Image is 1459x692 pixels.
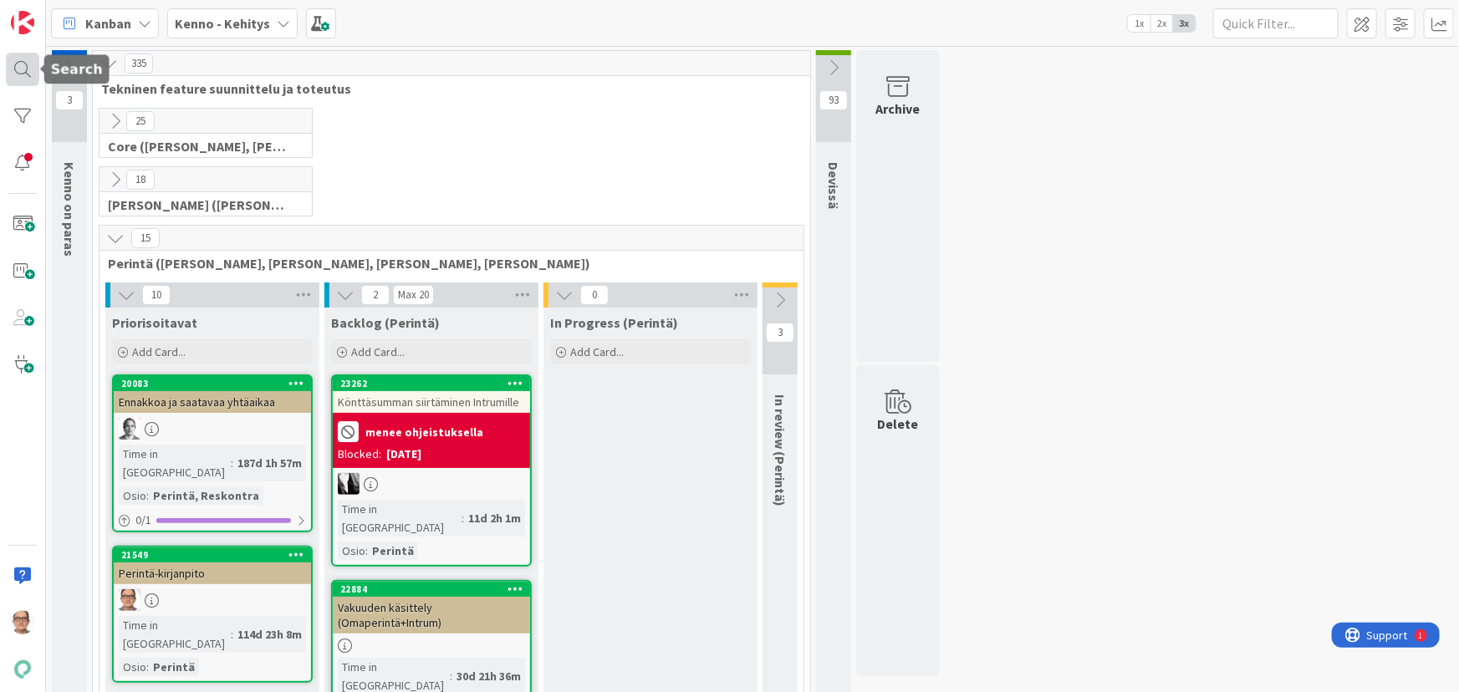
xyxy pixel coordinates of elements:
[1213,8,1339,38] input: Quick Filter...
[338,445,381,463] div: Blocked:
[333,582,530,633] div: 22884Vakuuden käsittely (Omaperintä+Intrum)
[550,314,678,331] span: In Progress (Perintä)
[112,314,197,331] span: Priorisoitavat
[772,394,788,506] span: In review (Perintä)
[450,667,452,685] span: :
[132,344,186,359] span: Add Card...
[1173,15,1196,32] span: 3x
[119,418,140,440] img: PH
[338,542,365,560] div: Osio
[101,80,789,97] span: Tekninen feature suunnittelu ja toteutus
[114,376,311,413] div: 20083Ennakkoa ja saatavaa yhtäaikaa
[119,658,146,676] div: Osio
[351,344,405,359] span: Add Card...
[333,376,530,413] div: 23262Könttäsumman siirtäminen Intrumille
[142,285,171,305] span: 10
[108,138,291,155] span: Core (Pasi, Jussi, JaakkoHä, Jyri, Leo, MikkoK, Väinö, MattiH)
[333,597,530,633] div: Vakuuden käsittely (Omaperintä+Intrum)
[570,344,624,359] span: Add Card...
[766,323,794,343] span: 3
[175,15,270,32] b: Kenno - Kehitys
[340,583,530,595] div: 22884
[338,473,360,495] img: KV
[35,3,76,23] span: Support
[131,228,160,248] span: 15
[114,391,311,413] div: Ennakkoa ja saatavaa yhtäaikaa
[398,291,429,299] div: Max 20
[149,658,199,676] div: Perintä
[114,547,311,562] div: 21549
[11,658,34,681] img: avatar
[11,11,34,34] img: Visit kanbanzone.com
[11,611,34,634] img: PK
[878,414,919,434] div: Delete
[135,511,151,529] span: 0 / 1
[340,378,530,389] div: 23262
[121,549,311,561] div: 21549
[119,445,231,481] div: Time in [GEOGRAPHIC_DATA]
[149,486,263,505] div: Perintä, Reskontra
[121,378,311,389] div: 20083
[231,625,233,644] span: :
[876,99,921,119] div: Archive
[1150,15,1173,32] span: 2x
[61,162,78,257] span: Kenno on paras
[233,625,306,644] div: 114d 23h 8m
[87,7,91,20] div: 1
[233,454,306,472] div: 187d 1h 57m
[114,562,311,584] div: Perintä-kirjanpito
[126,170,155,190] span: 18
[85,13,131,33] span: Kanban
[386,445,421,463] div: [DATE]
[1128,15,1150,32] span: 1x
[333,376,530,391] div: 23262
[368,542,418,560] div: Perintä
[114,547,311,584] div: 21549Perintä-kirjanpito
[114,376,311,391] div: 20083
[361,285,390,305] span: 2
[365,426,483,438] b: menee ohjeistuksella
[333,473,530,495] div: KV
[333,391,530,413] div: Könttäsumman siirtäminen Intrumille
[146,658,149,676] span: :
[146,486,149,505] span: :
[119,589,140,611] img: PK
[825,162,842,209] span: Devissä
[331,314,440,331] span: Backlog (Perintä)
[119,616,231,653] div: Time in [GEOGRAPHIC_DATA]
[119,486,146,505] div: Osio
[333,582,530,597] div: 22884
[114,589,311,611] div: PK
[231,454,233,472] span: :
[338,500,462,537] div: Time in [GEOGRAPHIC_DATA]
[51,61,103,77] h5: Search
[126,111,155,131] span: 25
[55,90,84,110] span: 3
[462,509,464,527] span: :
[580,285,609,305] span: 0
[125,53,153,74] span: 335
[331,374,532,567] a: 23262Könttäsumman siirtäminen Intrumillemenee ohjeistuksellaBlocked:[DATE]KVTime in [GEOGRAPHIC_D...
[108,196,291,213] span: Halti (Sebastian, VilleH, Riikka, Antti, MikkoV, PetriH, PetriM)
[114,510,311,531] div: 0/1
[114,418,311,440] div: PH
[452,667,525,685] div: 30d 21h 36m
[112,374,313,532] a: 20083Ennakkoa ja saatavaa yhtäaikaaPHTime in [GEOGRAPHIC_DATA]:187d 1h 57mOsio:Perintä, Reskontra0/1
[108,255,783,272] span: Perintä (Jaakko, PetriH, MikkoV, Pasi)
[365,542,368,560] span: :
[464,509,525,527] div: 11d 2h 1m
[819,90,848,110] span: 93
[112,546,313,683] a: 21549Perintä-kirjanpitoPKTime in [GEOGRAPHIC_DATA]:114d 23h 8mOsio:Perintä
